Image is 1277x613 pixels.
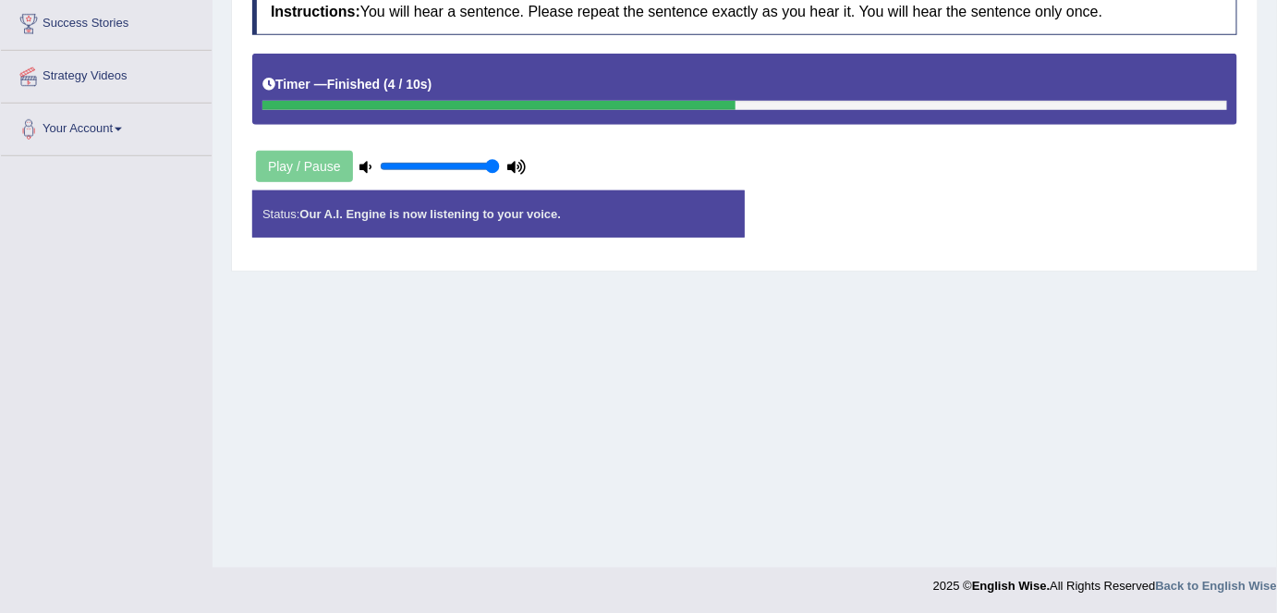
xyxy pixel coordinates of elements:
b: Finished [327,77,381,92]
b: ) [428,77,432,92]
b: Instructions: [271,4,360,19]
h5: Timer — [262,78,432,92]
a: Strategy Videos [1,51,212,97]
strong: English Wise. [972,579,1050,593]
a: Back to English Wise [1156,579,1277,593]
b: 4 / 10s [388,77,428,92]
b: ( [383,77,388,92]
div: Status: [252,190,745,238]
strong: Our A.I. Engine is now listening to your voice. [299,207,561,221]
div: 2025 © All Rights Reserved [933,568,1277,595]
a: Your Account [1,104,212,150]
